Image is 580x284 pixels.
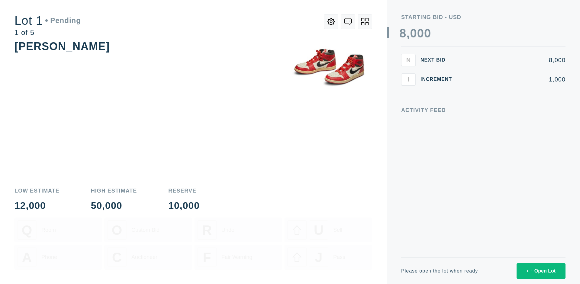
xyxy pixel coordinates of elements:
div: Activity Feed [401,107,565,113]
div: Next Bid [420,58,457,62]
div: [PERSON_NAME] [14,40,110,53]
div: Lot 1 [14,14,81,27]
div: Pending [45,17,81,24]
div: 1,000 [462,76,565,82]
button: Open Lot [517,263,565,279]
div: 50,000 [91,201,137,210]
button: N [401,54,416,66]
div: Please open the lot when ready [401,269,478,273]
div: 8,000 [462,57,565,63]
div: Open Lot [527,268,556,274]
div: 1 of 5 [14,29,81,36]
span: N [406,56,411,63]
div: Reserve [168,188,200,193]
span: I [408,76,409,83]
div: 0 [417,27,424,39]
div: 10,000 [168,201,200,210]
div: 12,000 [14,201,60,210]
div: Starting Bid - USD [401,14,565,20]
div: Increment [420,77,457,82]
div: High Estimate [91,188,137,193]
div: Low Estimate [14,188,60,193]
button: I [401,73,416,85]
div: , [406,27,410,148]
div: 0 [424,27,431,39]
div: 0 [410,27,417,39]
div: 8 [399,27,406,39]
